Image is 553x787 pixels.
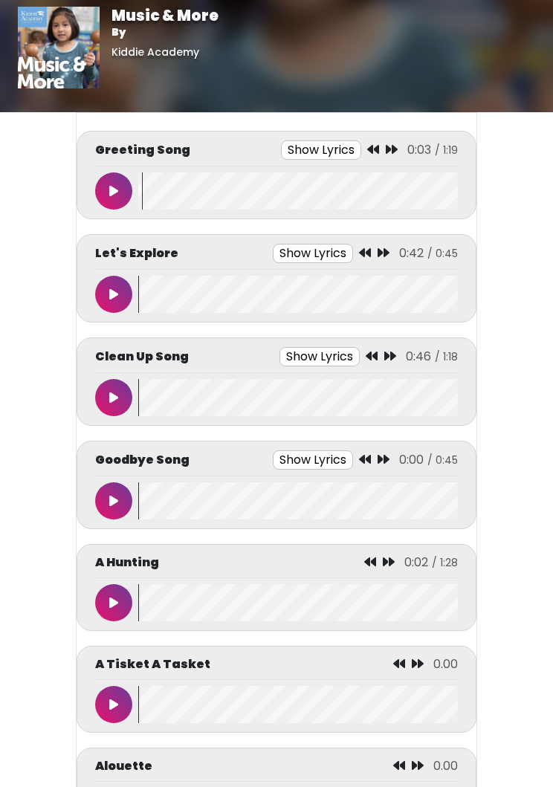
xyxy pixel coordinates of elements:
[399,451,424,468] span: 0:00
[111,25,219,40] p: By
[95,655,210,673] p: A Tisket A Tasket
[111,7,219,25] h1: Music & More
[407,141,431,158] span: 0:03
[95,554,159,571] p: A Hunting
[435,143,458,158] span: / 1:19
[435,349,458,364] span: / 1:18
[433,757,458,774] span: 0.00
[432,555,458,570] span: / 1:28
[273,450,353,470] button: Show Lyrics
[111,46,219,59] h6: Kiddie Academy
[281,140,361,160] button: Show Lyrics
[95,451,190,469] p: Goodbye Song
[427,246,458,261] span: / 0:45
[433,655,458,673] span: 0.00
[95,244,178,262] p: Let's Explore
[404,554,428,571] span: 0:02
[273,244,353,263] button: Show Lyrics
[406,348,431,365] span: 0:46
[279,347,360,366] button: Show Lyrics
[18,7,100,88] img: 01vrkzCYTteBT1eqlInO
[399,244,424,262] span: 0:42
[95,141,190,159] p: Greeting Song
[427,453,458,467] span: / 0:45
[95,348,189,366] p: Clean Up Song
[95,757,152,775] p: Alouette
